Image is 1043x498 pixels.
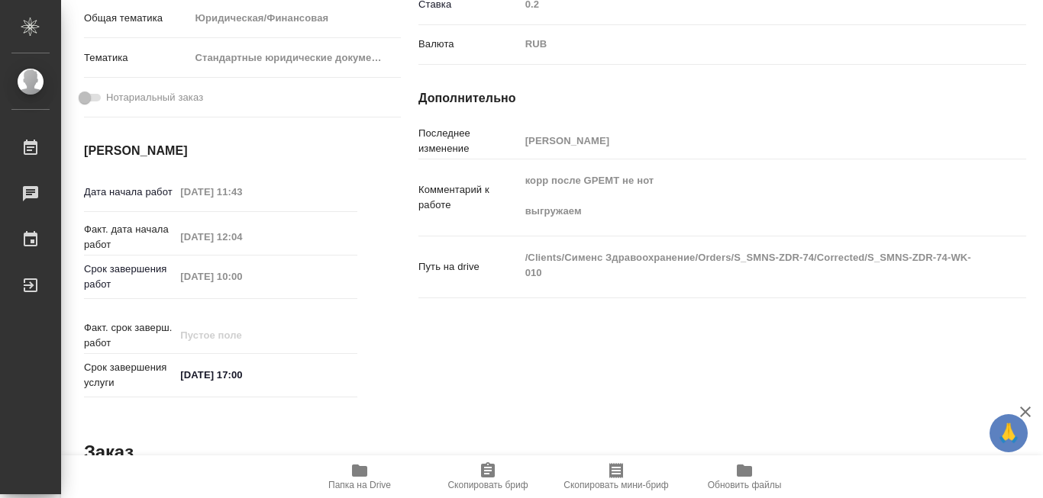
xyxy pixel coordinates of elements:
[328,480,391,490] span: Папка на Drive
[84,50,189,66] p: Тематика
[418,126,520,156] p: Последнее изменение
[189,45,401,71] div: Стандартные юридические документы, договоры, уставы
[175,181,308,203] input: Пустое поле
[295,455,424,498] button: Папка на Drive
[84,11,189,26] p: Общая тематика
[84,142,357,160] h4: [PERSON_NAME]
[996,417,1022,449] span: 🙏
[84,262,175,292] p: Срок завершения работ
[418,89,1026,108] h4: Дополнительно
[84,222,175,252] p: Факт. дата начала работ
[447,480,528,490] span: Скопировать бриф
[175,226,308,248] input: Пустое поле
[563,480,668,490] span: Скопировать мини-бриф
[175,364,308,386] input: ✎ Введи что-нибудь
[418,182,520,213] p: Комментарий к работе
[175,265,308,288] input: Пустое поле
[84,320,175,351] p: Факт. срок заверш. работ
[520,130,976,152] input: Пустое поле
[418,259,520,275] p: Путь на drive
[990,414,1028,452] button: 🙏
[680,455,809,498] button: Обновить файлы
[175,324,308,346] input: Пустое поле
[84,440,134,464] h2: Заказ
[84,185,175,200] p: Дата начала работ
[552,455,680,498] button: Скопировать мини-бриф
[106,90,203,105] span: Нотариальный заказ
[424,455,552,498] button: Скопировать бриф
[84,360,175,390] p: Срок завершения услуги
[520,31,976,57] div: RUB
[189,5,401,31] div: Юридическая/Финансовая
[418,37,520,52] p: Валюта
[520,245,976,286] textarea: /Clients/Сименс Здравоохранение/Orders/S_SMNS-ZDR-74/Corrected/S_SMNS-ZDR-74-WK-010
[520,168,976,224] textarea: корр после GPEMT не нот выгружаем
[708,480,782,490] span: Обновить файлы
